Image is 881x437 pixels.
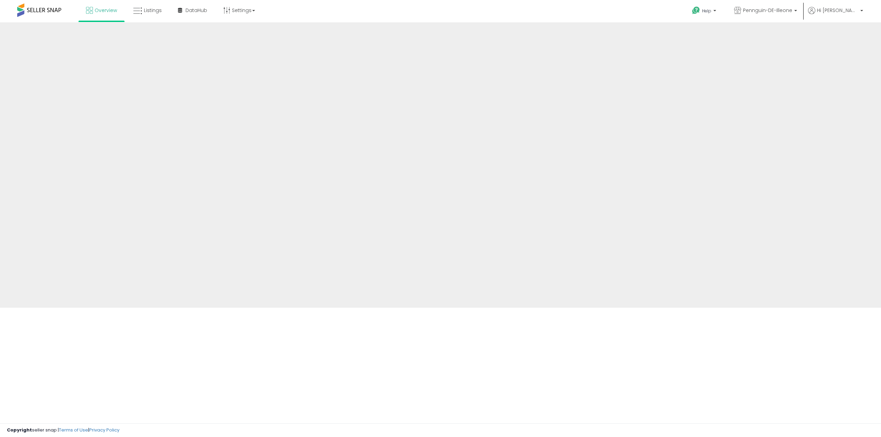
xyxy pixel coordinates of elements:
a: Help [687,1,723,22]
span: Listings [144,7,162,14]
span: Help [702,8,711,14]
i: Get Help [692,6,700,15]
span: Overview [95,7,117,14]
span: Pennguin-DE-Illeone [743,7,792,14]
span: DataHub [185,7,207,14]
a: Hi [PERSON_NAME] [808,7,863,22]
span: Hi [PERSON_NAME] [817,7,858,14]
